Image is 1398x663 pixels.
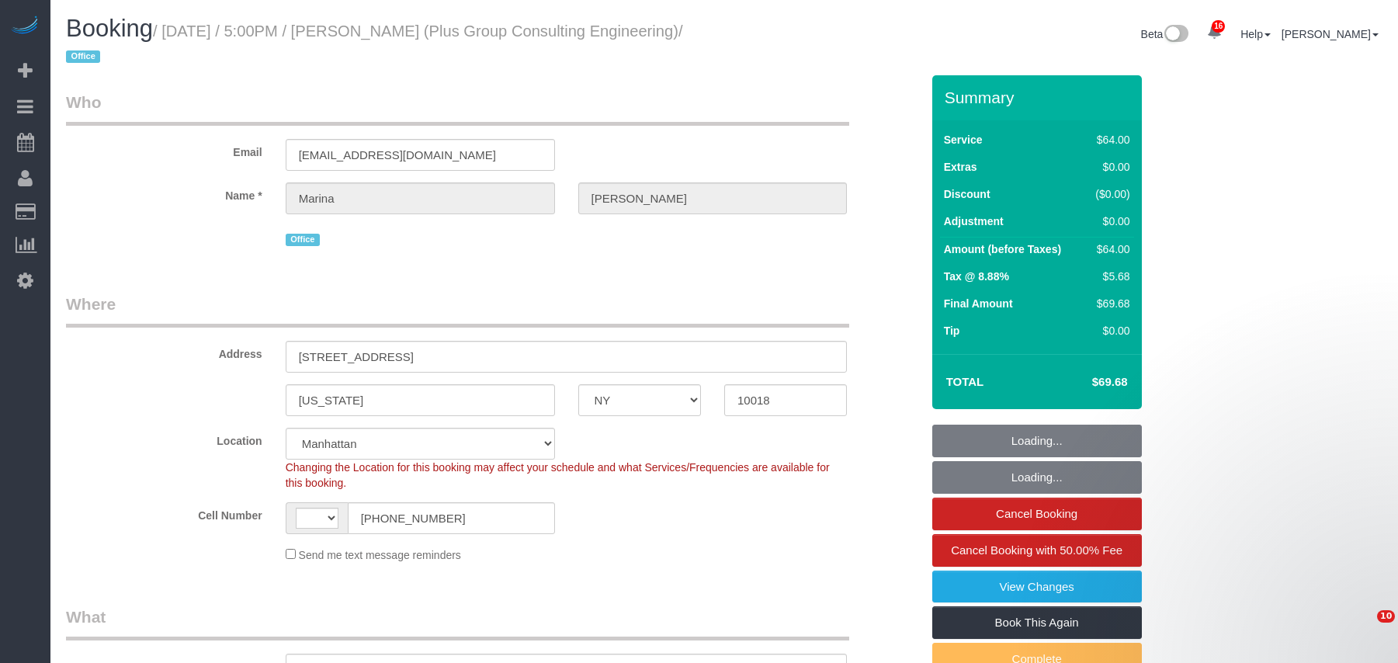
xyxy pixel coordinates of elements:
div: $0.00 [1089,323,1130,338]
a: View Changes [932,571,1142,603]
label: Extras [944,159,977,175]
input: First Name [286,182,555,214]
small: / [DATE] / 5:00PM / [PERSON_NAME] (Plus Group Consulting Engineering) [66,23,683,66]
a: Beta [1141,28,1189,40]
span: Office [66,50,100,63]
label: Cell Number [54,502,274,523]
img: Automaid Logo [9,16,40,37]
legend: Where [66,293,849,328]
span: Booking [66,15,153,42]
label: Tip [944,323,960,338]
span: / [66,23,683,66]
img: New interface [1163,25,1188,45]
div: $0.00 [1089,213,1130,229]
label: Adjustment [944,213,1004,229]
label: Amount (before Taxes) [944,241,1061,257]
a: Cancel Booking [932,498,1142,530]
legend: What [66,606,849,640]
div: $0.00 [1089,159,1130,175]
span: Changing the Location for this booking may affect your schedule and what Services/Frequencies are... [286,461,830,489]
a: Cancel Booking with 50.00% Fee [932,534,1142,567]
label: Final Amount [944,296,1013,311]
label: Email [54,139,274,160]
legend: Who [66,91,849,126]
span: 16 [1212,20,1225,33]
label: Tax @ 8.88% [944,269,1009,284]
input: Email [286,139,555,171]
span: Cancel Booking with 50.00% Fee [951,543,1122,557]
input: Cell Number [348,502,555,534]
div: ($0.00) [1089,186,1130,202]
div: $5.68 [1089,269,1130,284]
span: 10 [1377,610,1395,623]
a: 16 [1199,16,1230,50]
div: $64.00 [1089,132,1130,148]
div: $64.00 [1089,241,1130,257]
div: $69.68 [1089,296,1130,311]
a: [PERSON_NAME] [1282,28,1379,40]
input: Zip Code [724,384,847,416]
label: Name * [54,182,274,203]
span: Office [286,234,320,246]
label: Discount [944,186,990,202]
span: Send me text message reminders [299,549,461,561]
label: Address [54,341,274,362]
a: Help [1240,28,1271,40]
a: Book This Again [932,606,1142,639]
input: City [286,384,555,416]
iframe: Intercom live chat [1345,610,1382,647]
label: Location [54,428,274,449]
h3: Summary [945,89,1134,106]
label: Service [944,132,983,148]
h4: $69.68 [1045,376,1127,389]
strong: Total [946,375,984,388]
input: Last Name [578,182,848,214]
